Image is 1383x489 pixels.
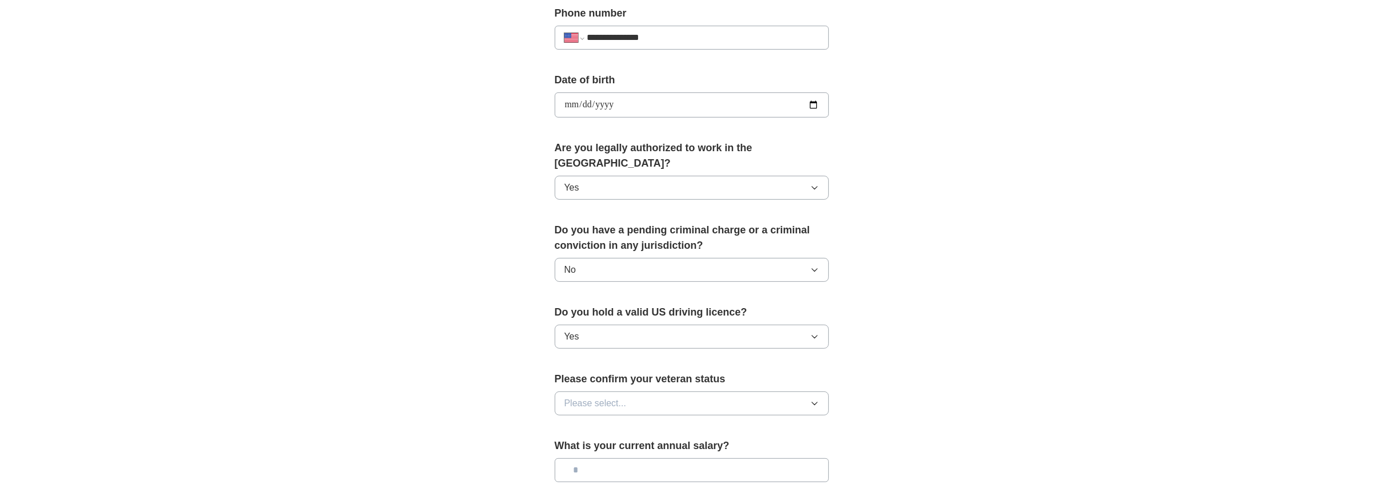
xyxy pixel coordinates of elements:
span: Yes [564,330,579,343]
label: Phone number [555,6,829,21]
label: Date of birth [555,72,829,88]
label: What is your current annual salary? [555,438,829,454]
span: Please select... [564,397,627,410]
label: Do you have a pending criminal charge or a criminal conviction in any jurisdiction? [555,223,829,253]
label: Do you hold a valid US driving licence? [555,305,829,320]
label: Please confirm your veteran status [555,371,829,387]
button: No [555,258,829,282]
label: Are you legally authorized to work in the [GEOGRAPHIC_DATA]? [555,140,829,171]
button: Yes [555,176,829,200]
span: No [564,263,576,277]
span: Yes [564,181,579,195]
button: Yes [555,325,829,349]
button: Please select... [555,391,829,415]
